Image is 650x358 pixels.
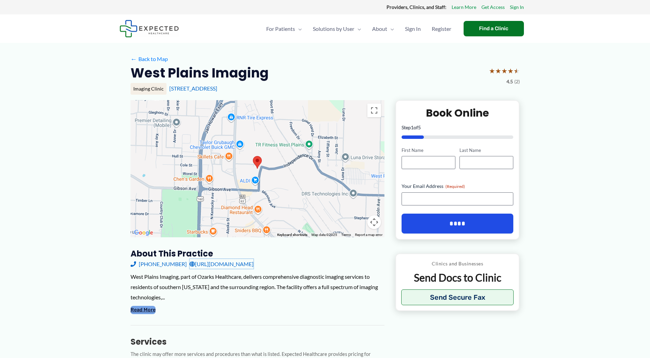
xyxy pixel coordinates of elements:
[120,20,179,37] img: Expected Healthcare Logo - side, dark font, small
[495,64,501,77] span: ★
[132,228,155,237] a: Open this area in Google Maps (opens a new window)
[307,17,367,41] a: Solutions by UserMenu Toggle
[341,233,351,237] a: Terms (opens in new tab)
[401,289,514,305] button: Send Secure Fax
[452,3,476,12] a: Learn More
[367,17,400,41] a: AboutMenu Toggle
[387,17,394,41] span: Menu Toggle
[131,83,167,95] div: Imaging Clinic
[445,184,465,189] span: (Required)
[459,147,513,154] label: Last Name
[464,21,524,36] a: Find a Clinic
[489,64,495,77] span: ★
[506,77,513,86] span: 4.5
[426,17,457,41] a: Register
[401,259,514,268] p: Clinics and Businesses
[131,259,187,269] a: [PHONE_NUMBER]
[261,17,457,41] nav: Primary Site Navigation
[189,259,254,269] a: [URL][DOMAIN_NAME]
[507,64,514,77] span: ★
[367,104,381,117] button: Toggle fullscreen view
[418,124,421,130] span: 5
[277,232,307,237] button: Keyboard shortcuts
[372,17,387,41] span: About
[411,124,414,130] span: 1
[131,54,168,64] a: ←Back to Map
[481,3,505,12] a: Get Access
[131,306,156,314] button: Read More
[402,106,514,120] h2: Book Online
[131,248,384,259] h3: About this practice
[131,64,269,81] h2: West Plains Imaging
[501,64,507,77] span: ★
[295,17,302,41] span: Menu Toggle
[131,272,384,302] div: West Plains Imaging, part of Ozarks Healthcare, delivers comprehensive diagnostic imaging service...
[354,17,361,41] span: Menu Toggle
[387,4,446,10] strong: Providers, Clinics, and Staff:
[401,271,514,284] p: Send Docs to Clinic
[402,125,514,130] p: Step of
[311,233,337,237] span: Map data ©2025
[400,17,426,41] a: Sign In
[266,17,295,41] span: For Patients
[514,64,520,77] span: ★
[131,336,384,347] h3: Services
[261,17,307,41] a: For PatientsMenu Toggle
[432,17,451,41] span: Register
[510,3,524,12] a: Sign In
[355,233,382,237] a: Report a map error
[131,56,137,62] span: ←
[169,85,217,92] a: [STREET_ADDRESS]
[132,228,155,237] img: Google
[402,147,455,154] label: First Name
[313,17,354,41] span: Solutions by User
[402,183,514,190] label: Your Email Address
[367,215,381,229] button: Map camera controls
[514,77,520,86] span: (2)
[405,17,421,41] span: Sign In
